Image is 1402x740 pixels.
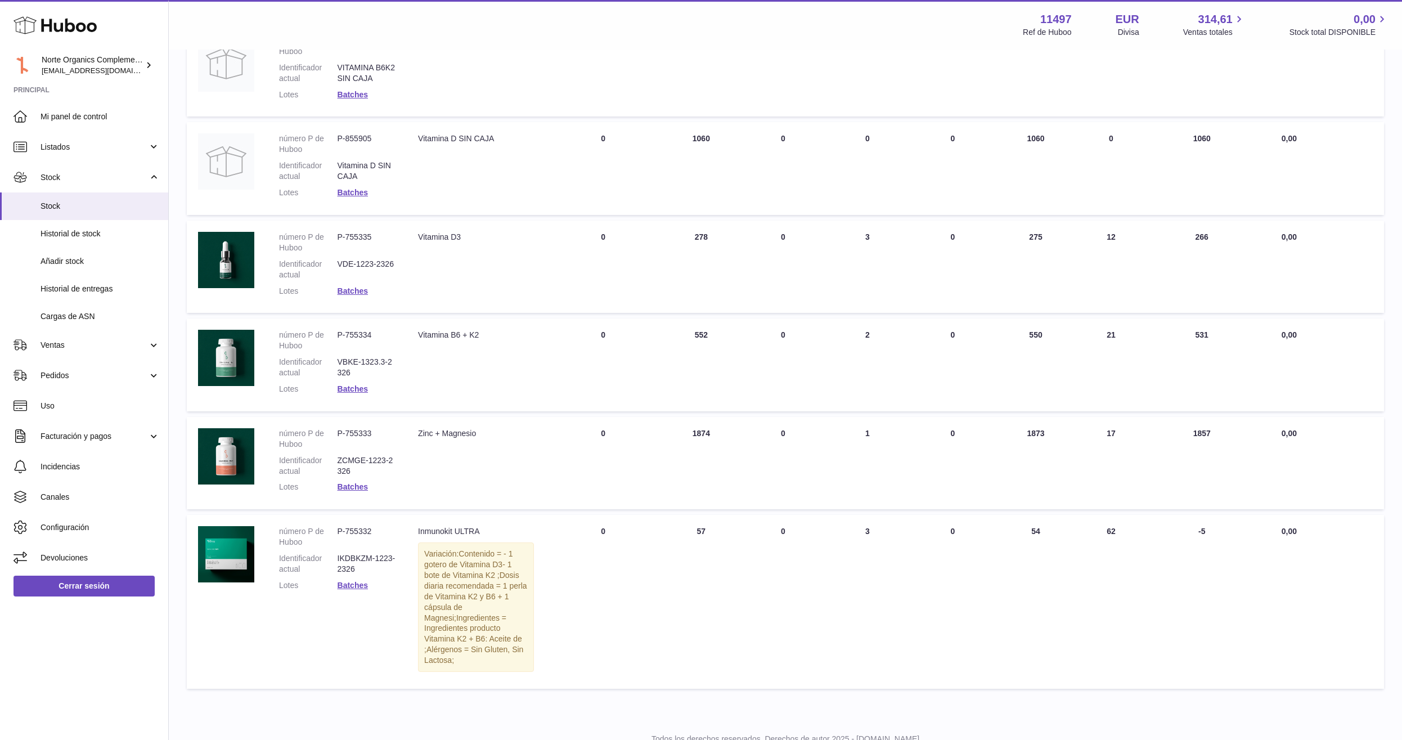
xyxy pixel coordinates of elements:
td: 3 [825,515,910,689]
span: Uso [41,401,160,411]
td: 0 [545,515,662,689]
dd: Vitamina D SIN CAJA [338,160,396,182]
span: Contenido = - 1 gotero de Vitamina D3- 1 bote de Vitamina K2 ; [424,549,513,580]
span: 0 [950,330,955,339]
img: product image [198,133,254,190]
td: -5 [1147,515,1257,689]
span: 0,00 [1282,330,1297,339]
dt: Lotes [279,384,338,394]
dd: P-855905 [338,133,396,155]
span: Devoluciones [41,553,160,563]
td: 275 [996,221,1076,313]
a: Batches [338,286,368,295]
div: Vitamina D3 [418,232,534,243]
div: Divisa [1118,27,1139,38]
dt: Identificador actual [279,455,338,477]
td: 57 [662,515,741,689]
span: 0 [950,134,955,143]
td: 910 [996,24,1076,116]
td: 266 [1147,221,1257,313]
td: 3 [825,221,910,313]
img: product image [198,330,254,386]
a: Batches [338,90,368,99]
dt: número P de Huboo [279,428,338,450]
td: 0 [741,417,825,509]
dt: número P de Huboo [279,330,338,351]
span: Stock [41,172,148,183]
span: [EMAIL_ADDRESS][DOMAIN_NAME] [42,66,165,75]
span: Dosis diaria recomendada = 1 perla de Vitamina K2 y B6 + 1 cápsula de Magnesi; [424,571,527,622]
span: Historial de stock [41,228,160,239]
td: 550 [996,319,1076,411]
strong: 11497 [1040,12,1072,27]
dd: P-755334 [338,330,396,351]
td: 0 [741,122,825,214]
td: 0 [741,24,825,116]
div: Norte Organics Complementos Alimenticios S.L. [42,55,143,76]
span: Ventas [41,340,148,351]
td: 0 [545,417,662,509]
td: 0 [825,24,910,116]
a: 0,00 Stock total DISPONIBLE [1289,12,1388,38]
span: 0,00 [1282,429,1297,438]
dt: Identificador actual [279,160,338,182]
dd: VDE-1223-2326 [338,259,396,280]
td: 0 [1076,122,1146,214]
span: Incidencias [41,461,160,472]
dt: Lotes [279,286,338,297]
span: 314,61 [1198,12,1233,27]
td: 910 [662,24,741,116]
span: 0 [950,429,955,438]
span: 0,00 [1354,12,1376,27]
td: 21 [1076,319,1146,411]
dt: Lotes [279,89,338,100]
td: 0 [545,24,662,116]
td: 278 [662,221,741,313]
td: 0 [741,515,825,689]
td: 2 [825,319,910,411]
dt: Identificador actual [279,357,338,378]
span: Añadir stock [41,256,160,267]
td: 531 [1147,319,1257,411]
div: Variación: [418,542,534,672]
span: Stock [41,201,160,212]
dt: número P de Huboo [279,133,338,155]
td: 62 [1076,515,1146,689]
td: 0 [545,122,662,214]
dt: Identificador actual [279,259,338,280]
dd: VBKE-1323.3-2326 [338,357,396,378]
div: Vitamina B6 + K2 [418,330,534,340]
img: norteorganics@gmail.com [14,57,30,74]
td: 1874 [662,417,741,509]
span: Ventas totales [1183,27,1246,38]
dt: número P de Huboo [279,526,338,548]
span: Historial de entregas [41,284,160,294]
a: Cerrar sesión [14,576,155,596]
span: Cargas de ASN [41,311,160,322]
span: Ingredientes = Ingredientes producto Vitamina K2 + B6: Aceite de ; [424,613,522,654]
span: 0 [950,232,955,241]
img: product image [198,428,254,485]
td: 12 [1076,221,1146,313]
dd: VITAMINA B6K2 SIN CAJA [338,62,396,84]
a: Batches [338,384,368,393]
span: Stock total DISPONIBLE [1289,27,1388,38]
span: Alérgenos = Sin Gluten, Sin Lactosa; [424,645,523,665]
td: 1060 [1147,122,1257,214]
div: Ref de Huboo [1023,27,1071,38]
img: product image [198,526,254,582]
dt: Identificador actual [279,62,338,84]
td: 0 [741,319,825,411]
td: 0 [545,221,662,313]
div: Zinc + Magnesio [418,428,534,439]
dt: Lotes [279,580,338,591]
td: 1060 [996,122,1076,214]
td: 0 [545,319,662,411]
a: Batches [338,482,368,491]
dt: Lotes [279,482,338,492]
td: 54 [996,515,1076,689]
td: 552 [662,319,741,411]
a: Batches [338,188,368,197]
span: Canales [41,492,160,503]
span: 0,00 [1282,527,1297,536]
